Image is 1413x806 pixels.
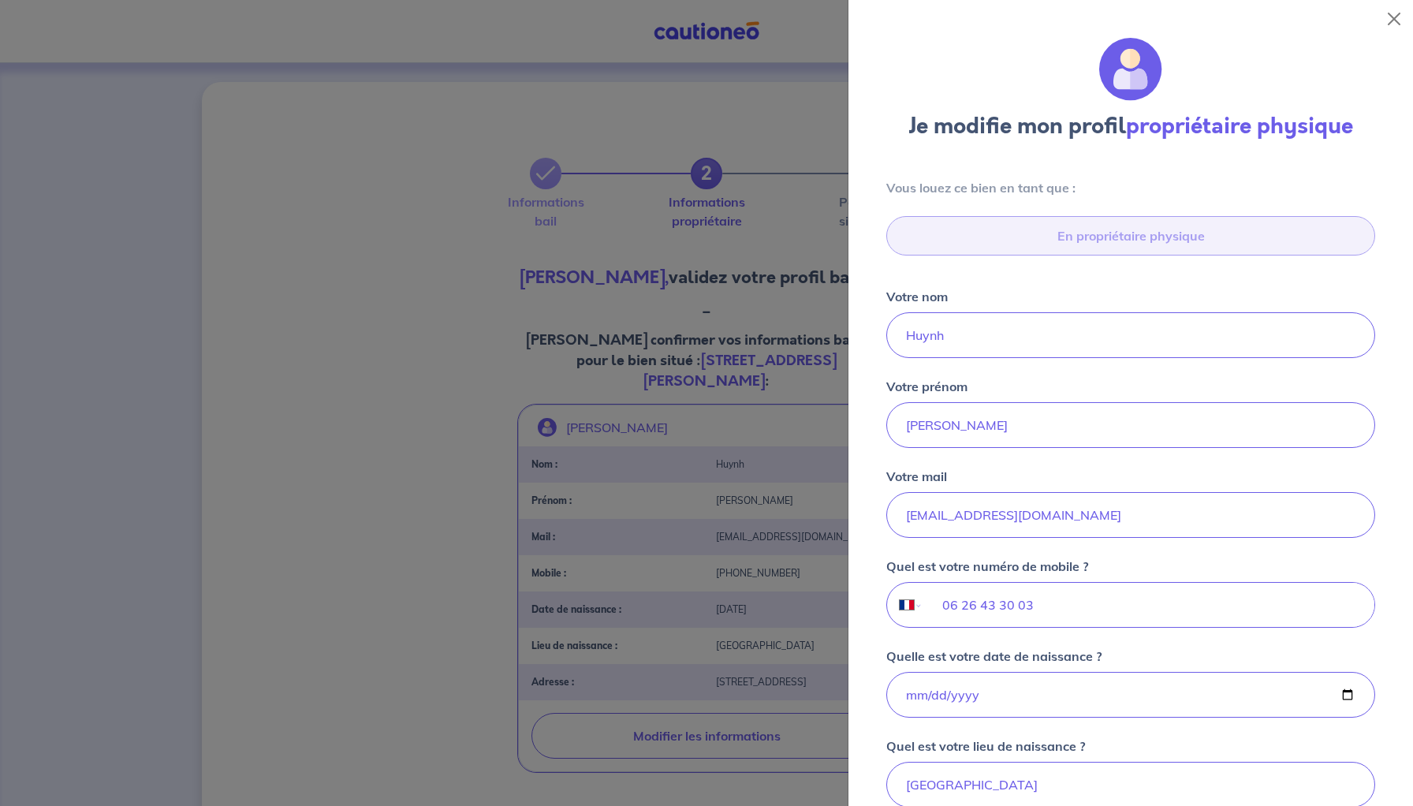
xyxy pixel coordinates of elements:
input: Doe [886,312,1375,358]
strong: propriétaire physique [1126,110,1353,142]
input: mail@mail.com [886,492,1375,538]
img: illu_account.svg [1099,38,1162,101]
p: Votre mail [886,467,947,486]
input: category-placeholder [886,216,1375,256]
input: John [886,402,1375,448]
p: Quelle est votre date de naissance ? [886,647,1102,666]
p: Vous louez ce bien en tant que : [886,178,1375,197]
p: Quel est votre numéro de mobile ? [886,557,1088,576]
p: Votre nom [886,287,948,306]
button: Close [1381,6,1407,32]
h3: Je modifie mon profil [867,114,1394,140]
p: Votre prénom [886,377,967,396]
p: Quel est votre lieu de naissance ? [886,737,1085,756]
input: 01/01/1980 [886,672,1375,718]
input: 08 09 89 09 09 [923,583,1374,627]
